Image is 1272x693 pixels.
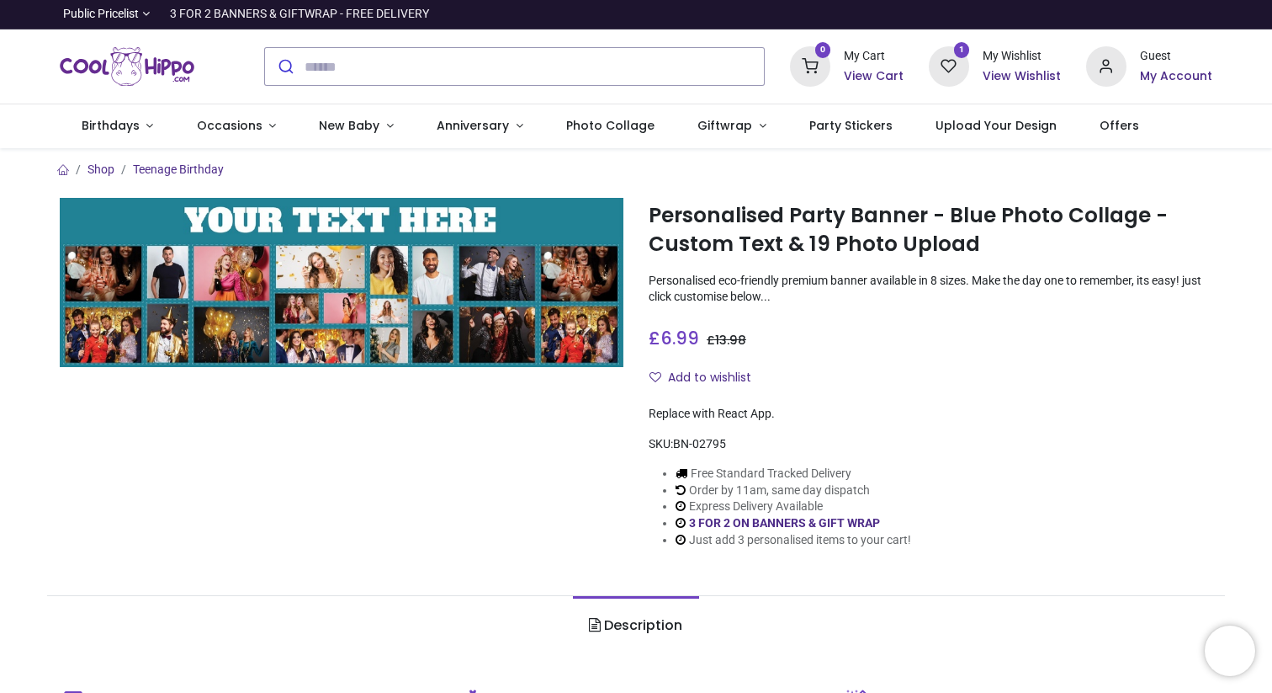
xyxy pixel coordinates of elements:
[319,117,379,134] span: New Baby
[649,406,1212,423] div: Replace with React App.
[60,43,194,90] img: Cool Hippo
[649,371,661,383] i: Add to wishlist
[573,596,698,655] a: Description
[844,48,904,65] div: My Cart
[170,6,429,23] div: 3 FOR 2 BANNERS & GIFTWRAP - FREE DELIVERY
[649,201,1212,259] h1: Personalised Party Banner - Blue Photo Collage - Custom Text & 19 Photo Upload
[1100,117,1139,134] span: Offers
[1140,68,1212,85] a: My Account
[415,104,544,148] a: Anniversary
[197,117,262,134] span: Occasions
[265,48,305,85] button: Submit
[815,42,831,58] sup: 0
[60,198,623,367] img: Personalised Party Banner - Blue Photo Collage - Custom Text & 19 Photo Upload
[954,42,970,58] sup: 1
[566,117,655,134] span: Photo Collage
[983,68,1061,85] a: View Wishlist
[63,6,139,23] span: Public Pricelist
[809,117,893,134] span: Party Stickers
[676,466,911,482] li: Free Standard Tracked Delivery
[673,437,726,450] span: BN-02795
[649,436,1212,453] div: SKU:
[859,6,1212,23] iframe: Customer reviews powered by Trustpilot
[844,68,904,85] a: View Cart
[437,117,509,134] span: Anniversary
[82,117,140,134] span: Birthdays
[298,104,416,148] a: New Baby
[790,59,830,72] a: 0
[676,498,911,515] li: Express Delivery Available
[649,364,766,392] button: Add to wishlistAdd to wishlist
[676,104,787,148] a: Giftwrap
[660,326,699,350] span: 6.99
[935,117,1057,134] span: Upload Your Design
[983,48,1061,65] div: My Wishlist
[697,117,752,134] span: Giftwrap
[60,43,194,90] a: Logo of Cool Hippo
[929,59,969,72] a: 1
[715,332,746,349] span: 13.98
[649,273,1212,306] p: Personalised eco-friendly premium banner available in 8 sizes. Make the day one to remember, its ...
[707,332,746,349] span: £
[649,326,699,350] span: £
[175,104,298,148] a: Occasions
[87,163,114,176] a: Shop
[676,482,911,499] li: Order by 11am, same day dispatch
[689,516,880,530] a: 3 FOR 2 ON BANNERS & GIFT WRAP
[1140,48,1212,65] div: Guest
[60,104,175,148] a: Birthdays
[133,163,224,176] a: Teenage Birthday
[60,6,150,23] a: Public Pricelist
[676,532,911,549] li: Just add 3 personalised items to your cart!
[1205,626,1255,676] iframe: Brevo live chat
